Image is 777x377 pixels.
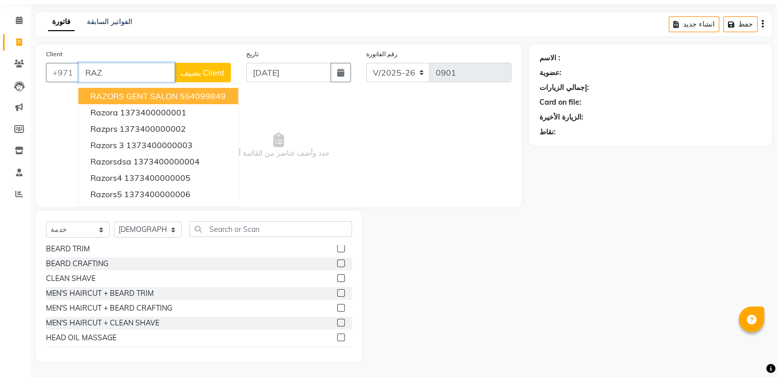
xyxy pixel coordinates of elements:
[246,50,258,59] label: تاريخ
[539,127,556,137] div: نقاط:
[180,91,226,101] ngb-highlight: 554099849
[46,95,511,197] span: حدد وأضف عناصر من القائمة أدناه
[46,63,80,82] button: +971
[46,50,62,59] label: Client
[46,318,159,328] div: MEN'S HAIRCUT + CLEAN SHAVE
[366,50,397,59] label: رقم الفاتورة
[90,91,178,101] span: RAZORS GENT SALON
[46,273,96,284] div: CLEAN SHAVE
[669,16,719,32] button: انشاء جديد
[90,140,124,150] span: Razors 3
[90,156,131,167] span: Razorsdsa
[120,107,186,117] ngb-highlight: 1373400000001
[723,16,758,32] button: حفظ
[133,156,200,167] ngb-highlight: 1373400000004
[90,189,122,199] span: razors5
[90,173,122,183] span: razors4
[126,140,193,150] ngb-highlight: 1373400000003
[120,124,186,134] ngb-highlight: 1373400000002
[79,63,175,82] input: Search by Name/Mobile/Email/Code
[46,258,108,269] div: BEARD CRAFTING
[87,17,132,26] a: الفواتير السابقة
[539,82,589,93] div: إجمالي الزيارات:
[539,112,583,123] div: الزيارة الأخيرة:
[174,63,231,82] button: يضيف Client
[539,53,560,63] div: الاسم :
[190,221,352,237] input: Search or Scan
[48,13,75,31] a: فاتورة
[124,189,191,199] ngb-highlight: 1373400000006
[46,303,172,314] div: MEN'S HAIRCUT + BEARD CRAFTING
[90,124,117,134] span: Razprs
[46,244,90,254] div: BEARD TRIM
[539,97,581,108] div: Card on file:
[90,107,118,117] span: razora
[539,67,561,78] div: عضوية:
[46,333,116,343] div: HEAD OIL MASSAGE
[124,173,191,183] ngb-highlight: 1373400000005
[46,288,154,299] div: MEN'S HAIRCUT + BEARD TRIM
[180,67,225,78] span: يضيف Client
